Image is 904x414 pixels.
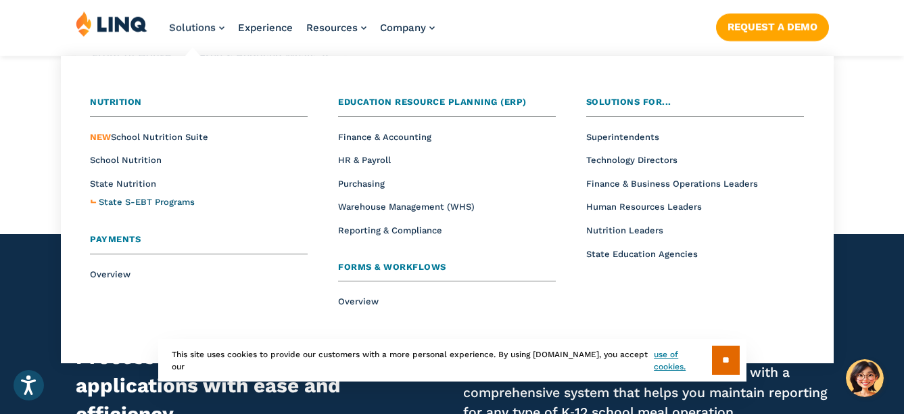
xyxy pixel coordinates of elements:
span: School Nutrition Suite [90,132,208,142]
a: Nutrition [90,95,308,117]
a: Warehouse Management (WHS) [338,202,475,212]
button: Hello, have a question? Let’s chat. [846,359,884,397]
span: Solutions for... [586,97,671,107]
a: Solutions [169,22,224,34]
a: Finance & Accounting [338,132,431,142]
a: Forms & Workflows [338,260,556,282]
a: Technology Directors [586,155,677,165]
a: HR & Payroll [338,155,391,165]
a: Education Resource Planning (ERP) [338,95,556,117]
span: NEW [90,132,111,142]
a: Finance & Business Operations Leaders [586,179,758,189]
a: Solutions for... [586,95,804,117]
a: Overview [338,296,379,306]
span: Solutions [169,22,216,34]
a: Payments [90,233,308,254]
a: Request a Demo [716,14,829,41]
a: NEWSchool Nutrition Suite [90,132,208,142]
div: This site uses cookies to provide our customers with a more personal experience. By using [DOMAIN... [158,339,746,382]
span: Nutrition [90,97,142,107]
span: Education Resource Planning (ERP) [338,97,527,107]
a: School Nutrition [90,155,162,165]
a: Nutrition Leaders [586,225,663,235]
img: LINQ | K‑12 Software [76,11,147,37]
span: Resources [306,22,358,34]
a: Human Resources Leaders [586,202,702,212]
span: State S-EBT Programs [99,197,195,207]
a: Reporting & Compliance [338,225,442,235]
nav: Primary Navigation [169,11,435,55]
a: Superintendents [586,132,659,142]
a: Experience [238,22,293,34]
span: Payments [90,234,141,244]
a: State Nutrition [90,179,156,189]
a: use of cookies. [654,348,711,373]
span: Company [380,22,426,34]
a: Purchasing [338,179,385,189]
a: State Education Agencies [586,249,698,259]
a: Company [380,22,435,34]
a: State S-EBT Programs [99,195,195,210]
a: Resources [306,22,366,34]
nav: Button Navigation [716,11,829,41]
span: Forms & Workflows [338,262,446,272]
a: Overview [90,269,130,279]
